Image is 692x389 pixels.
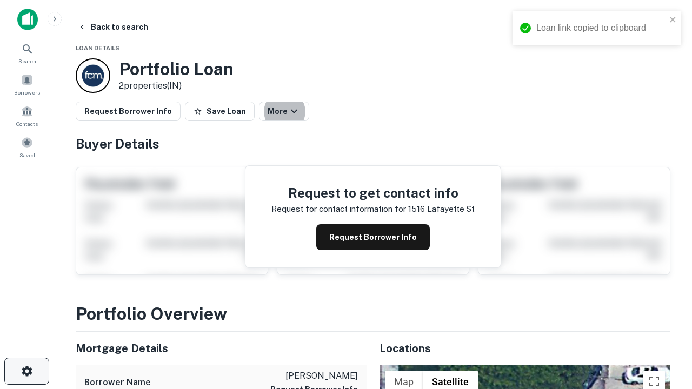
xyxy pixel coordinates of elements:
[84,376,151,389] h6: Borrower Name
[17,9,38,30] img: capitalize-icon.png
[18,57,36,65] span: Search
[76,134,670,153] h4: Buyer Details
[3,70,51,99] a: Borrowers
[119,59,234,79] h3: Portfolio Loan
[185,102,255,121] button: Save Loan
[3,132,51,162] a: Saved
[16,119,38,128] span: Contacts
[669,15,677,25] button: close
[14,88,40,97] span: Borrowers
[76,45,119,51] span: Loan Details
[316,224,430,250] button: Request Borrower Info
[76,102,181,121] button: Request Borrower Info
[19,151,35,159] span: Saved
[76,301,670,327] h3: Portfolio Overview
[3,101,51,130] a: Contacts
[271,183,475,203] h4: Request to get contact info
[76,340,367,357] h5: Mortgage Details
[536,22,666,35] div: Loan link copied to clipboard
[638,303,692,354] iframe: Chat Widget
[74,17,152,37] button: Back to search
[271,203,406,216] p: Request for contact information for
[119,79,234,92] p: 2 properties (IN)
[380,340,670,357] h5: Locations
[270,370,358,383] p: [PERSON_NAME]
[408,203,475,216] p: 1516 lafayette st
[3,38,51,68] a: Search
[259,102,309,121] button: More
